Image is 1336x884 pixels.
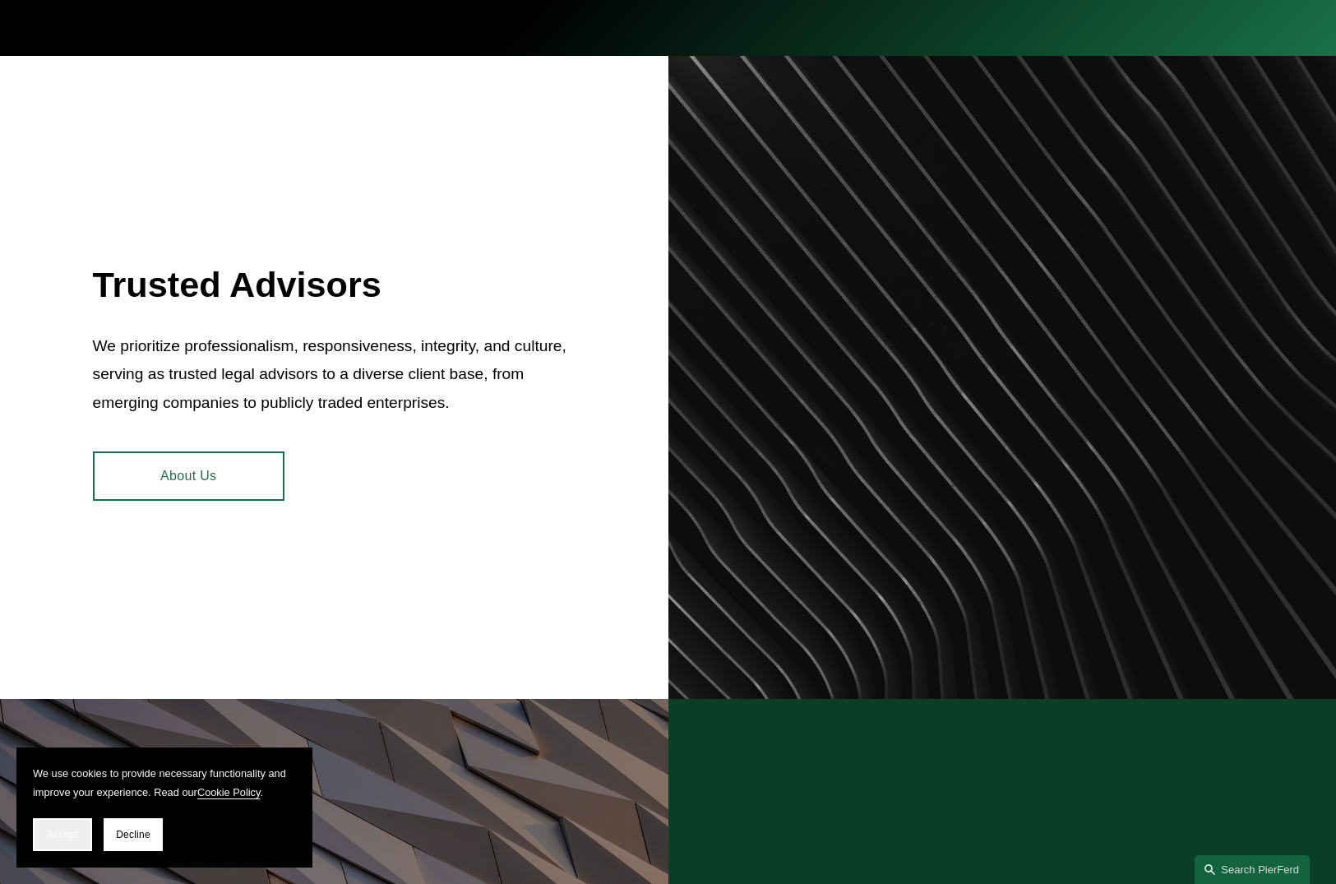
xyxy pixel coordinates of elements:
[104,818,163,851] button: Decline
[93,263,572,306] h2: Trusted Advisors
[116,829,150,840] span: Decline
[1195,855,1310,884] a: Search this site
[33,818,92,851] button: Accept
[47,829,78,840] span: Accept
[197,786,261,798] a: Cookie Policy
[93,451,284,501] a: About Us
[16,747,312,868] section: Cookie banner
[93,332,572,418] p: We prioritize professionalism, responsiveness, integrity, and culture, serving as trusted legal a...
[33,764,296,802] p: We use cookies to provide necessary functionality and improve your experience. Read our .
